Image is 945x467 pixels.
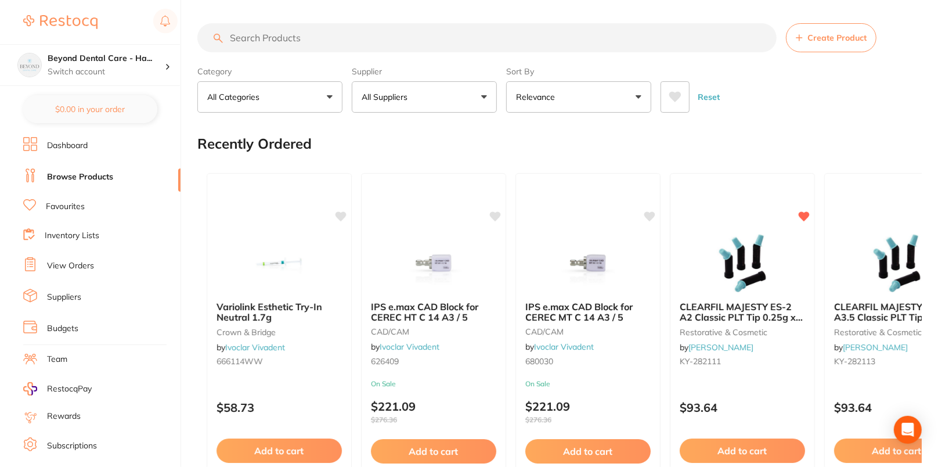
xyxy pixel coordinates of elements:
a: Rewards [47,411,81,422]
button: All Categories [197,81,342,113]
small: 680030 [525,357,651,366]
p: $221.09 [525,400,651,424]
small: 666114WW [217,357,342,366]
a: Dashboard [47,140,88,152]
small: crown & bridge [217,328,342,337]
p: $93.64 [680,401,805,414]
input: Search Products [197,23,777,52]
a: Ivoclar Vivadent [225,342,285,353]
img: IPS e.max CAD Block for CEREC HT C 14 A3 / 5 [396,234,471,292]
div: Open Intercom Messenger [894,416,922,444]
span: by [371,342,439,352]
label: Category [197,66,342,77]
p: All Suppliers [362,91,412,103]
button: Reset [694,81,723,113]
small: CAD/CAM [371,327,496,336]
img: Restocq Logo [23,15,98,29]
a: View Orders [47,260,94,272]
h4: Beyond Dental Care - Hamilton [48,53,165,64]
small: restorative & cosmetic [680,328,805,337]
a: [PERSON_NAME] [688,342,753,353]
p: Switch account [48,66,165,78]
img: Beyond Dental Care - Hamilton [18,53,41,77]
span: by [680,342,753,353]
span: Create Product [807,33,867,42]
a: Suppliers [47,292,81,303]
button: Relevance [506,81,651,113]
button: $0.00 in your order [23,95,157,123]
b: IPS e.max CAD Block for CEREC MT C 14 A3 / 5 [525,301,651,323]
label: Sort By [506,66,651,77]
b: Variolink Esthetic Try-In Neutral 1.7g [217,301,342,323]
a: Ivoclar Vivadent [380,342,439,352]
button: Add to cart [680,439,805,463]
a: RestocqPay [23,382,92,396]
span: by [834,342,908,353]
span: by [217,342,285,353]
span: $276.36 [525,416,651,424]
span: $276.36 [371,416,496,424]
a: [PERSON_NAME] [843,342,908,353]
span: by [525,342,594,352]
a: Inventory Lists [45,230,99,242]
button: Create Product [786,23,877,52]
b: CLEARFIL MAJESTY ES-2 A2 Classic PLT Tip 0.25g x 20 [680,301,805,323]
a: Subscriptions [47,440,97,452]
a: Ivoclar Vivadent [534,342,594,352]
small: CAD/CAM [525,327,651,336]
h2: Recently Ordered [197,136,312,152]
img: CLEARFIL MAJESTY ES-2 A3.5 Classic PLT Tip 0.25g x 20 [859,234,935,292]
button: All Suppliers [352,81,497,113]
img: Variolink Esthetic Try-In Neutral 1.7g [241,234,317,292]
label: Supplier [352,66,497,77]
small: On Sale [371,380,496,388]
small: 626409 [371,357,496,366]
button: Add to cart [525,439,651,464]
small: On Sale [525,380,651,388]
small: KY-282111 [680,357,805,366]
a: Team [47,354,67,365]
b: IPS e.max CAD Block for CEREC HT C 14 A3 / 5 [371,301,496,323]
p: Relevance [516,91,560,103]
img: IPS e.max CAD Block for CEREC MT C 14 A3 / 5 [550,234,626,292]
p: All Categories [207,91,264,103]
button: Add to cart [371,439,496,464]
img: RestocqPay [23,382,37,396]
button: Add to cart [217,439,342,463]
a: Budgets [47,323,78,335]
a: Favourites [46,201,85,213]
p: $221.09 [371,400,496,424]
a: Restocq Logo [23,9,98,35]
span: RestocqPay [47,383,92,395]
img: CLEARFIL MAJESTY ES-2 A2 Classic PLT Tip 0.25g x 20 [705,234,780,292]
a: Browse Products [47,171,113,183]
p: $58.73 [217,401,342,414]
